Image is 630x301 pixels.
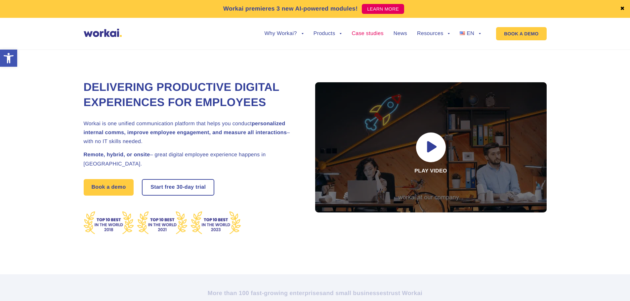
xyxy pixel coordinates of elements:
[315,82,547,212] div: Play video
[620,6,625,12] a: ✖
[352,31,383,36] a: Case studies
[467,31,474,36] span: EN
[264,31,303,36] a: Why Workai?
[223,4,358,13] p: Workai premieres 3 new AI-powered modules!
[84,80,299,110] h1: Delivering Productive Digital Experiences for Employees
[132,289,499,297] h2: More than 100 fast-growing enterprises trust Workai
[394,31,407,36] a: News
[84,152,150,158] strong: Remote, hybrid, or onsite
[417,31,450,36] a: Resources
[84,179,134,196] a: Book a demo
[496,27,546,40] a: BOOK A DEMO
[323,290,386,296] i: and small businesses
[314,31,342,36] a: Products
[177,185,194,190] i: 30-day
[84,119,299,146] h2: Workai is one unified communication platform that helps you conduct – with no IT skills needed.
[143,180,214,195] a: Start free30-daytrial
[84,150,299,168] h2: – great digital employee experience happens in [GEOGRAPHIC_DATA].
[362,4,404,14] a: LEARN MORE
